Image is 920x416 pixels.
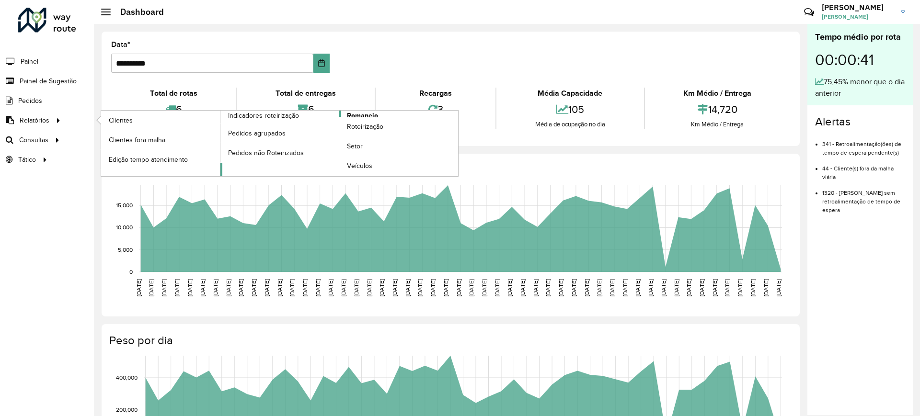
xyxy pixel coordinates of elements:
[101,111,339,176] a: Indicadores roteirização
[21,56,38,67] span: Painel
[109,115,133,125] span: Clientes
[775,279,782,296] text: [DATE]
[116,202,133,208] text: 15,000
[116,374,138,381] text: 400,000
[340,279,346,296] text: [DATE]
[815,44,905,76] div: 00:00:41
[339,117,458,136] a: Roteirização
[228,111,299,121] span: Indicadores roteirização
[347,122,383,132] span: Roteirização
[212,279,218,296] text: [DATE]
[822,181,905,214] li: 1320 - [PERSON_NAME] sem retroalimentação de tempo de espera
[109,135,165,145] span: Clientes fora malha
[822,157,905,181] li: 44 - Cliente(s) fora da malha viária
[111,39,130,50] label: Data
[111,7,164,17] h2: Dashboard
[19,135,48,145] span: Consultas
[822,133,905,157] li: 341 - Retroalimentação(ões) de tempo de espera pendente(s)
[822,12,894,21] span: [PERSON_NAME]
[634,279,641,296] text: [DATE]
[101,111,220,130] a: Clientes
[199,279,206,296] text: [DATE]
[699,279,705,296] text: [DATE]
[494,279,500,296] text: [DATE]
[136,279,142,296] text: [DATE]
[20,76,77,86] span: Painel de Sugestão
[499,120,641,129] div: Média de ocupação no dia
[822,3,894,12] h3: [PERSON_NAME]
[799,2,819,22] a: Contato Rápido
[647,88,788,99] div: Km Médio / Entrega
[584,279,590,296] text: [DATE]
[239,88,372,99] div: Total de entregas
[239,99,372,120] div: 6
[750,279,756,296] text: [DATE]
[815,115,905,129] h4: Alertas
[647,120,788,129] div: Km Médio / Entrega
[161,279,167,296] text: [DATE]
[228,148,304,158] span: Pedidos não Roteirizados
[116,225,133,231] text: 10,000
[545,279,551,296] text: [DATE]
[647,279,654,296] text: [DATE]
[148,279,154,296] text: [DATE]
[251,279,257,296] text: [DATE]
[18,96,42,106] span: Pedidos
[763,279,769,296] text: [DATE]
[815,31,905,44] div: Tempo médio por rota
[379,279,385,296] text: [DATE]
[347,141,363,151] span: Setor
[481,279,487,296] text: [DATE]
[712,279,718,296] text: [DATE]
[622,279,628,296] text: [DATE]
[313,54,330,73] button: Choose Date
[347,111,378,121] span: Romaneio
[174,279,180,296] text: [DATE]
[347,161,372,171] span: Veículos
[378,99,493,120] div: 3
[660,279,667,296] text: [DATE]
[647,99,788,120] div: 14,720
[109,155,188,165] span: Edição tempo atendimento
[596,279,602,296] text: [DATE]
[391,279,398,296] text: [DATE]
[20,115,49,125] span: Relatórios
[101,150,220,169] a: Edição tempo atendimento
[558,279,564,296] text: [DATE]
[571,279,577,296] text: [DATE]
[686,279,692,296] text: [DATE]
[289,279,295,296] text: [DATE]
[225,279,231,296] text: [DATE]
[118,247,133,253] text: 5,000
[238,279,244,296] text: [DATE]
[519,279,526,296] text: [DATE]
[815,76,905,99] div: 75,45% menor que o dia anterior
[302,279,308,296] text: [DATE]
[187,279,193,296] text: [DATE]
[116,407,138,413] text: 200,000
[724,279,730,296] text: [DATE]
[220,124,339,143] a: Pedidos agrupados
[276,279,283,296] text: [DATE]
[673,279,679,296] text: [DATE]
[114,99,233,120] div: 6
[417,279,423,296] text: [DATE]
[404,279,411,296] text: [DATE]
[339,157,458,176] a: Veículos
[129,269,133,275] text: 0
[114,88,233,99] div: Total de rotas
[430,279,436,296] text: [DATE]
[315,279,321,296] text: [DATE]
[499,88,641,99] div: Média Capacidade
[220,143,339,162] a: Pedidos não Roteirizados
[532,279,539,296] text: [DATE]
[737,279,743,296] text: [DATE]
[339,137,458,156] a: Setor
[353,279,359,296] text: [DATE]
[101,130,220,149] a: Clientes fora malha
[456,279,462,296] text: [DATE]
[366,279,372,296] text: [DATE]
[609,279,615,296] text: [DATE]
[264,279,270,296] text: [DATE]
[378,88,493,99] div: Recargas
